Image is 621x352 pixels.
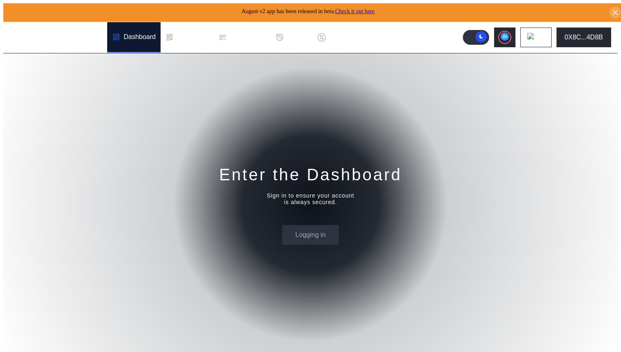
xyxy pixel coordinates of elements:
[287,34,308,41] div: History
[161,22,214,53] a: Loan Book
[329,34,378,41] div: Discount Factors
[520,28,552,47] button: chain logo
[107,22,161,53] a: Dashboard
[527,33,536,42] img: chain logo
[313,22,383,53] a: Discount Factors
[557,28,611,47] button: 0X8C...4D8B
[124,33,156,41] div: Dashboard
[282,225,339,245] button: Logging in
[219,164,402,185] div: Enter the Dashboard
[267,192,354,205] div: Sign in to ensure your account is always secured.
[271,22,313,53] a: History
[177,34,209,41] div: Loan Book
[214,22,271,53] a: Permissions
[565,34,603,41] div: 0X8C...4D8B
[241,8,375,14] span: August v2 app has been released in beta.
[230,34,266,41] div: Permissions
[335,8,375,14] a: Check it out here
